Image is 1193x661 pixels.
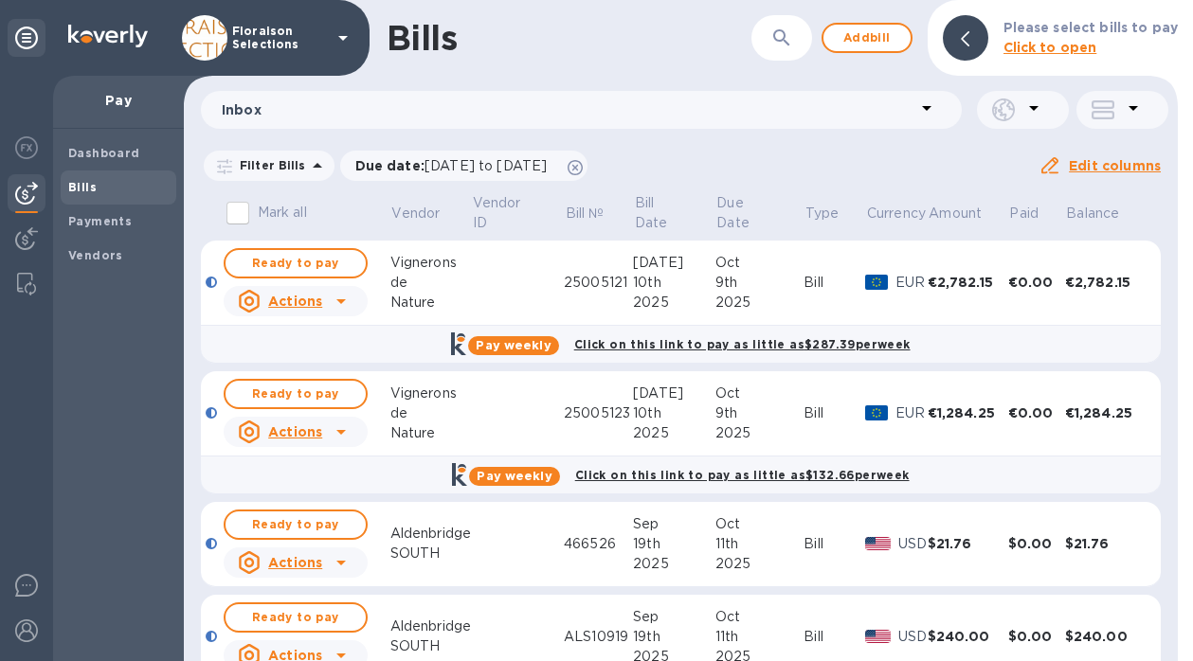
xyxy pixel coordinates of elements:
h1: Bills [387,18,457,58]
div: €1,284.25 [1065,403,1146,422]
span: Vendor ID [473,193,563,233]
div: Bill [804,273,865,293]
div: Sep [633,607,714,627]
span: Ready to pay [241,252,351,275]
div: 10th [633,273,714,293]
b: Dashboard [68,146,140,160]
span: Paid [1009,204,1063,223]
div: 11th [715,627,804,647]
div: de [390,273,471,293]
span: Ready to pay [241,383,351,405]
span: Due Date [716,193,802,233]
b: Click to open [1003,40,1097,55]
img: Logo [68,25,148,47]
u: Actions [268,555,322,570]
div: $21.76 [1065,534,1146,553]
div: SOUTH [390,544,471,563]
span: Bill № [566,204,629,223]
div: Bill [804,534,865,554]
img: USD [865,630,891,643]
div: [DATE] [633,253,714,273]
div: 25005121 [564,273,633,293]
p: Balance [1066,204,1119,223]
p: EUR [895,273,927,293]
p: Bill № [566,204,605,223]
div: 10th [633,403,714,423]
div: 19th [633,627,714,647]
button: Ready to pay [224,602,368,633]
b: Pay weekly [476,338,551,352]
u: Actions [268,294,322,309]
div: Oct [715,253,804,273]
span: Balance [1066,204,1144,223]
p: EUR [895,403,927,423]
div: Oct [715,514,804,534]
p: Due Date [716,193,777,233]
div: [DATE] [633,384,714,403]
div: Bill [804,627,865,647]
p: Pay [68,91,169,110]
button: Addbill [822,23,913,53]
div: 2025 [715,554,804,574]
p: USD [898,627,928,647]
div: €2,782.15 [1065,273,1146,292]
div: Vignerons [390,384,471,403]
p: Paid [1009,204,1039,223]
div: €0.00 [1008,273,1065,292]
div: $0.00 [1008,627,1065,646]
div: €0.00 [1008,403,1065,422]
div: 2025 [715,423,804,443]
b: Please select bills to pay [1003,20,1178,35]
div: Due date:[DATE] to [DATE] [340,151,588,181]
div: €1,284.25 [928,403,1008,422]
button: Ready to pay [224,248,368,278]
div: Vignerons [390,253,471,273]
span: Type [805,204,864,223]
b: Pay weekly [477,469,551,483]
div: $240.00 [1065,627,1146,646]
div: $21.76 [928,534,1008,553]
button: Ready to pay [224,379,368,409]
p: Mark all [258,203,307,223]
b: Payments [68,214,132,228]
span: Ready to pay [241,606,351,629]
span: [DATE] to [DATE] [425,158,547,173]
p: Amount [929,204,982,223]
p: Filter Bills [232,157,306,173]
img: USD [865,537,891,550]
div: 25005123 [564,403,633,423]
p: Floraison Selections [232,25,327,51]
div: SOUTH [390,636,471,656]
div: de [390,403,471,423]
div: $240.00 [928,627,1008,646]
span: Amount [929,204,1006,223]
p: Currency [867,204,926,223]
u: Actions [268,424,322,439]
span: Bill Date [635,193,714,233]
p: Due date : [355,156,557,175]
div: 9th [715,403,804,423]
img: Foreign exchange [15,136,38,159]
span: Add bill [839,27,895,49]
div: 9th [715,273,804,293]
b: Click on this link to pay as little as $132.66 per week [575,468,910,482]
p: Vendor ID [473,193,538,233]
button: Ready to pay [224,509,368,540]
div: 11th [715,534,804,554]
div: Aldenbridge [390,524,471,544]
span: Ready to pay [241,513,351,536]
div: ALS10919 [564,627,633,647]
div: 2025 [633,554,714,574]
b: Bills [68,180,97,194]
div: Oct [715,607,804,627]
div: Bill [804,403,865,423]
u: Edit columns [1069,158,1161,173]
div: Aldenbridge [390,616,471,636]
div: Oct [715,384,804,403]
div: 2025 [633,423,714,443]
b: Vendors [68,248,123,262]
p: Type [805,204,840,223]
div: Sep [633,514,714,534]
div: 2025 [715,293,804,313]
